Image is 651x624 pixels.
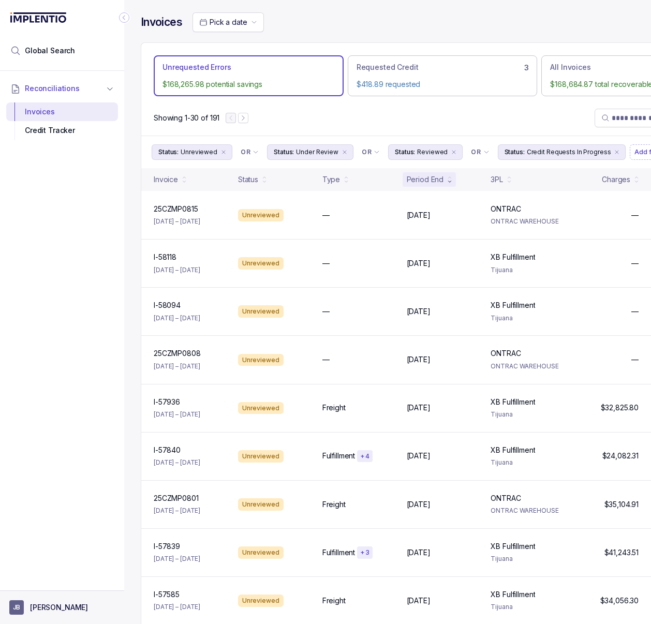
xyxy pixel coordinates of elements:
[238,209,284,221] div: Unreviewed
[491,300,535,310] p: XB Fulfillment
[322,596,346,606] p: Freight
[154,589,180,600] p: I-57585
[154,252,176,262] p: I-58118
[362,148,372,156] p: OR
[154,506,200,516] p: [DATE] – [DATE]
[358,145,384,159] button: Filter Chip Connector undefined
[491,361,563,372] p: ONTRAC WAREHOUSE
[450,148,458,156] div: remove content
[322,258,330,269] p: —
[238,354,284,366] div: Unreviewed
[491,348,521,359] p: ONTRAC
[154,554,200,564] p: [DATE] – [DATE]
[154,541,180,552] p: I-57839
[322,306,330,317] p: —
[238,546,284,559] div: Unreviewed
[236,145,263,159] button: Filter Chip Connector undefined
[407,210,431,220] p: [DATE]
[631,306,639,317] p: —
[152,144,232,160] li: Filter Chip Unreviewed
[296,147,338,157] p: Under Review
[158,147,179,157] p: Status:
[505,147,525,157] p: Status:
[154,493,199,503] p: 25CZMP0801
[267,144,353,160] li: Filter Chip Under Review
[154,113,219,123] p: Showing 1-30 of 191
[360,452,369,460] p: + 4
[9,600,24,615] span: User initials
[162,79,335,90] p: $168,265.98 potential savings
[154,409,200,420] p: [DATE] – [DATE]
[322,174,340,185] div: Type
[491,457,563,468] p: Tijuana
[238,174,258,185] div: Status
[362,148,380,156] li: Filter Chip Connector undefined
[407,403,431,413] p: [DATE]
[407,499,431,510] p: [DATE]
[30,602,88,613] p: [PERSON_NAME]
[491,602,563,612] p: Tijuana
[238,595,284,607] div: Unreviewed
[407,596,431,606] p: [DATE]
[491,589,535,600] p: XB Fulfillment
[602,174,630,185] div: Charges
[467,145,493,159] button: Filter Chip Connector undefined
[527,147,611,157] p: Credit Requests In Progress
[6,100,118,142] div: Reconciliations
[407,354,431,365] p: [DATE]
[407,547,431,558] p: [DATE]
[154,361,200,372] p: [DATE] – [DATE]
[491,397,535,407] p: XB Fulfillment
[14,121,110,140] div: Credit Tracker
[154,300,181,310] p: I-58094
[407,306,431,317] p: [DATE]
[322,210,330,220] p: —
[154,457,200,468] p: [DATE] – [DATE]
[491,493,521,503] p: ONTRAC
[407,258,431,269] p: [DATE]
[631,354,639,365] p: —
[210,18,247,26] span: Pick a date
[154,113,219,123] div: Remaining page entries
[491,541,535,552] p: XB Fulfillment
[241,148,250,156] p: OR
[357,62,419,72] p: Requested Credit
[154,313,200,323] p: [DATE] – [DATE]
[238,402,284,414] div: Unreviewed
[604,547,639,558] p: $41,243.51
[471,148,481,156] p: OR
[498,144,626,160] button: Filter Chip Credit Requests In Progress
[395,147,415,157] p: Status:
[154,397,180,407] p: I-57936
[154,216,200,227] p: [DATE] – [DATE]
[388,144,463,160] button: Filter Chip Reviewed
[491,554,563,564] p: Tijuana
[238,113,248,123] button: Next Page
[407,451,431,461] p: [DATE]
[9,600,115,615] button: User initials[PERSON_NAME]
[491,174,503,185] div: 3PL
[154,445,181,455] p: I-57840
[154,348,201,359] p: 25CZMP0808
[491,204,521,214] p: ONTRAC
[491,252,535,262] p: XB Fulfillment
[6,77,118,100] button: Reconciliations
[491,265,563,275] p: Tijuana
[154,265,200,275] p: [DATE] – [DATE]
[491,506,563,516] p: ONTRAC WAREHOUSE
[600,596,639,606] p: $34,056.30
[631,258,639,269] p: —
[141,15,182,29] h4: Invoices
[524,64,529,72] h6: 3
[154,204,198,214] p: 25CZMP0815
[193,12,264,32] button: Date Range Picker
[322,451,355,461] p: Fulfillment
[199,17,247,27] search: Date Range Picker
[238,450,284,463] div: Unreviewed
[25,83,80,94] span: Reconciliations
[322,499,346,510] p: Freight
[14,102,110,121] div: Invoices
[491,216,563,227] p: ONTRAC WAREHOUSE
[357,79,529,90] p: $418.89 requested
